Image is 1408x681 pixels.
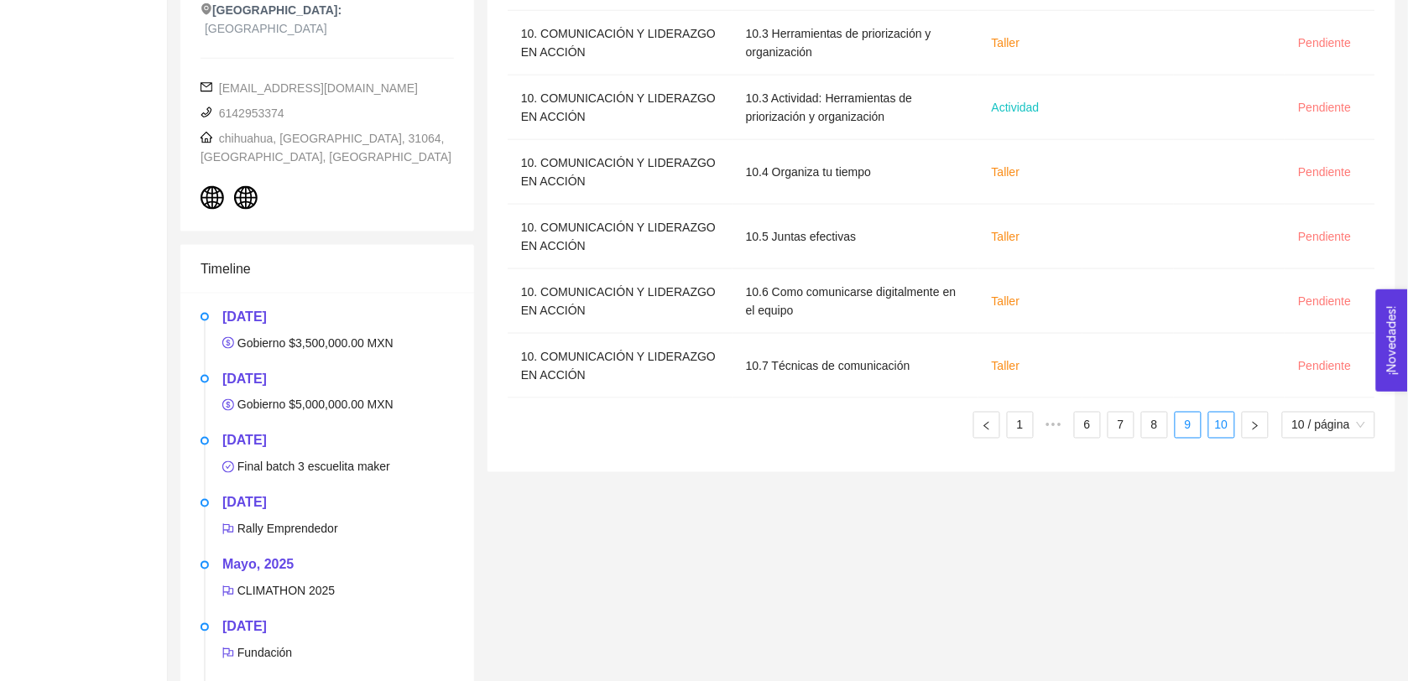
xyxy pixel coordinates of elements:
button: Open Feedback Widget [1376,289,1408,392]
h5: Mayo, 2025 [222,555,454,575]
td: 10.4 Organiza tu tiempo [733,140,978,205]
span: dollar [222,337,234,349]
span: global [201,186,224,210]
span: ••• [1040,412,1067,439]
span: flag [222,585,234,597]
span: flag [222,647,234,659]
span: right [1250,421,1260,431]
td: 10.3 Herramientas de priorización y organización [733,11,978,75]
span: Taller [992,165,1019,179]
td: 10.5 Juntas efectivas [733,205,978,269]
button: right [1242,412,1269,439]
li: 8 [1141,412,1168,439]
li: 9 [1175,412,1202,439]
td: 10. COMUNICACIÓN Y LIDERAZGO EN ACCIÓN [508,334,733,398]
span: home [201,132,212,143]
span: Fundación [222,647,292,660]
td: 10. COMUNICACIÓN Y LIDERAZGO EN ACCIÓN [508,75,733,140]
span: Gobierno $5,000,000.00 MXN [222,398,394,412]
span: left [982,421,992,431]
span: Final batch 3 escuelita maker [222,460,390,474]
li: Página siguiente [1242,412,1269,439]
span: 10 / página [1292,413,1365,438]
h5: [DATE] [222,617,454,637]
div: tamaño de página [1282,412,1375,439]
button: left [973,412,1000,439]
span: dollar [222,399,234,411]
a: 6 [1075,413,1100,438]
li: 6 [1074,412,1101,439]
span: Pendiente [1298,36,1351,49]
a: 1 [1008,413,1033,438]
span: Pendiente [1298,359,1351,372]
a: 10 [1209,413,1234,438]
span: mail [201,81,212,93]
a: 7 [1108,413,1134,438]
a: 9 [1176,413,1201,438]
td: 10. COMUNICACIÓN Y LIDERAZGO EN ACCIÓN [508,140,733,205]
li: 5 páginas previas [1040,412,1067,439]
span: [GEOGRAPHIC_DATA]: [201,1,342,19]
span: Actividad [992,101,1040,114]
td: 10.6 Como comunicarse digitalmente en el equipo [733,269,978,334]
a: global [234,195,261,209]
span: Taller [992,294,1019,308]
li: 1 [1007,412,1034,439]
span: Pendiente [1298,101,1351,114]
span: Pendiente [1298,230,1351,243]
div: Timeline [201,245,454,293]
span: environment [201,3,212,15]
span: Taller [992,36,1019,49]
h5: [DATE] [222,493,454,513]
span: chihuahua, [GEOGRAPHIC_DATA], 31064, [GEOGRAPHIC_DATA], [GEOGRAPHIC_DATA] [201,132,451,164]
h5: [DATE] [222,431,454,451]
h5: [DATE] [222,369,454,389]
span: CLIMATHON 2025 [222,585,335,598]
h5: [DATE] [222,307,454,327]
li: Página anterior [973,412,1000,439]
span: Gobierno $3,500,000.00 MXN [222,336,394,350]
li: 10 [1208,412,1235,439]
span: [EMAIL_ADDRESS][DOMAIN_NAME] [201,81,418,95]
span: Rally Emprendedor [222,522,338,536]
td: 10. COMUNICACIÓN Y LIDERAZGO EN ACCIÓN [508,11,733,75]
span: Pendiente [1298,165,1351,179]
span: Pendiente [1298,294,1351,308]
td: 10.7 Técnicas de comunicación [733,334,978,398]
a: 8 [1142,413,1167,438]
a: global [201,195,227,209]
td: 10. COMUNICACIÓN Y LIDERAZGO EN ACCIÓN [508,269,733,334]
span: [GEOGRAPHIC_DATA] [205,19,327,38]
span: global [234,186,258,210]
li: 7 [1108,412,1134,439]
span: phone [201,107,212,118]
span: check-circle [222,461,234,473]
td: 10. COMUNICACIÓN Y LIDERAZGO EN ACCIÓN [508,205,733,269]
td: 10.3 Actividad: Herramientas de priorización y organización [733,75,978,140]
span: flag [222,523,234,535]
span: 6142953374 [201,107,284,120]
span: Taller [992,230,1019,243]
span: Taller [992,359,1019,372]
